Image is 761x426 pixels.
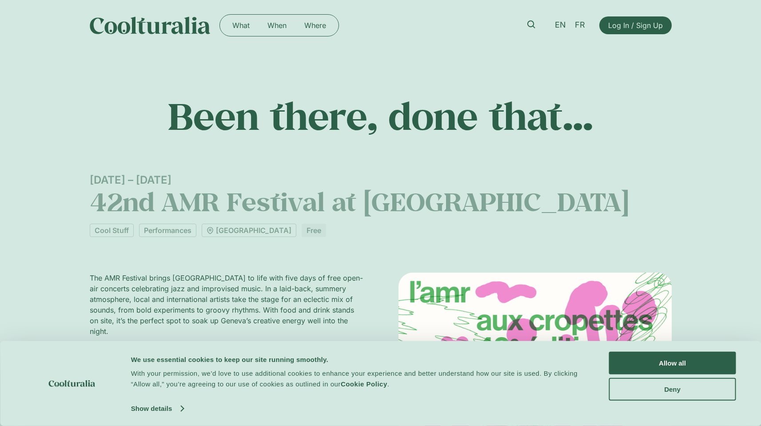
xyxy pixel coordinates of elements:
p: The AMR Festival brings [GEOGRAPHIC_DATA] to life with five days of free open-air concerts celebr... [90,273,363,337]
a: Cool Stuff [90,224,134,237]
span: . [387,380,390,388]
a: When [259,18,295,32]
span: FR [575,20,585,30]
a: Cookie Policy [341,380,387,388]
a: FR [570,19,590,32]
a: [GEOGRAPHIC_DATA] [202,224,296,237]
button: Allow all [609,352,736,374]
a: Performances [139,224,196,237]
a: What [223,18,259,32]
button: Deny [609,378,736,400]
a: Log In / Sign Up [599,16,672,34]
div: [DATE] – [DATE] [90,173,672,186]
span: Log In / Sign Up [608,20,663,31]
div: Free [302,224,326,237]
div: We use essential cookies to keep our site running smoothly. [131,354,589,365]
h1: 42nd AMR Festival at [GEOGRAPHIC_DATA] [90,186,672,217]
span: EN [555,20,566,30]
a: EN [550,19,570,32]
p: Been there, done that… [90,93,672,138]
span: With your permission, we’d love to use additional cookies to enhance your experience and better u... [131,370,578,388]
a: Show details [131,402,183,415]
nav: Menu [223,18,335,32]
a: Where [295,18,335,32]
img: logo [48,380,95,387]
